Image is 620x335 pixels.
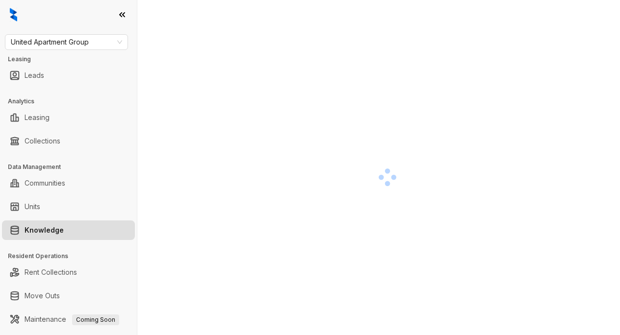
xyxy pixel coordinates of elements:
[25,173,65,193] a: Communities
[8,252,137,261] h3: Resident Operations
[11,35,122,49] span: United Apartment Group
[2,173,135,193] li: Communities
[25,286,60,306] a: Move Outs
[72,314,119,325] span: Coming Soon
[25,131,60,151] a: Collections
[25,220,64,240] a: Knowledge
[25,197,40,216] a: Units
[10,8,17,22] img: logo
[2,286,135,306] li: Move Outs
[8,55,137,64] h3: Leasing
[25,66,44,85] a: Leads
[2,66,135,85] li: Leads
[2,197,135,216] li: Units
[25,263,77,282] a: Rent Collections
[25,108,50,127] a: Leasing
[2,310,135,329] li: Maintenance
[2,263,135,282] li: Rent Collections
[2,131,135,151] li: Collections
[2,220,135,240] li: Knowledge
[8,163,137,171] h3: Data Management
[2,108,135,127] li: Leasing
[8,97,137,106] h3: Analytics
